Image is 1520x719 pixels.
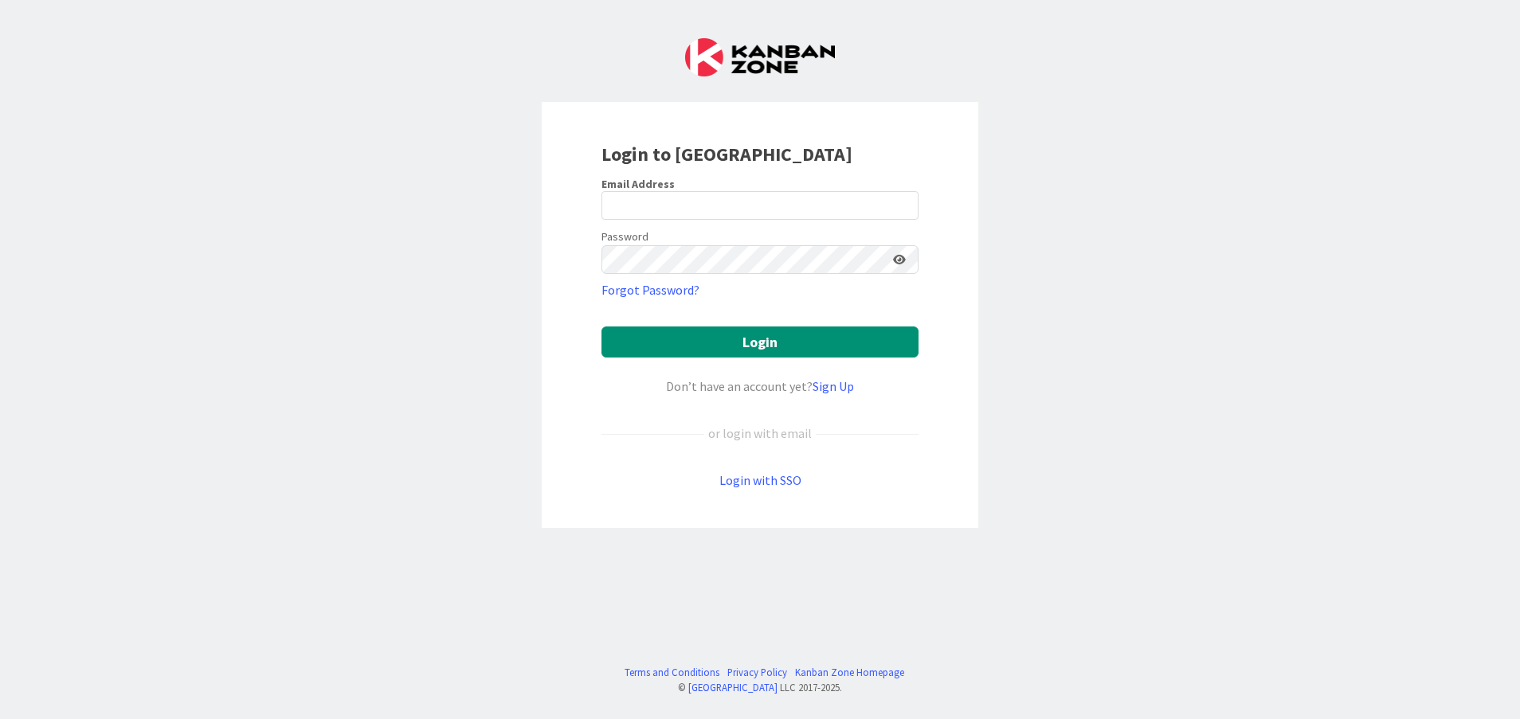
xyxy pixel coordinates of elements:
div: Don’t have an account yet? [601,377,919,396]
button: Login [601,326,919,358]
label: Email Address [601,177,675,191]
b: Login to [GEOGRAPHIC_DATA] [601,142,852,166]
a: Forgot Password? [601,280,699,299]
a: Sign Up [813,378,854,394]
a: Kanban Zone Homepage [795,665,904,680]
label: Password [601,229,648,245]
div: or login with email [704,424,816,443]
img: Kanban Zone [685,38,835,76]
a: [GEOGRAPHIC_DATA] [688,681,778,694]
a: Login with SSO [719,472,801,488]
a: Terms and Conditions [625,665,719,680]
a: Privacy Policy [727,665,787,680]
div: © LLC 2017- 2025 . [617,680,904,695]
